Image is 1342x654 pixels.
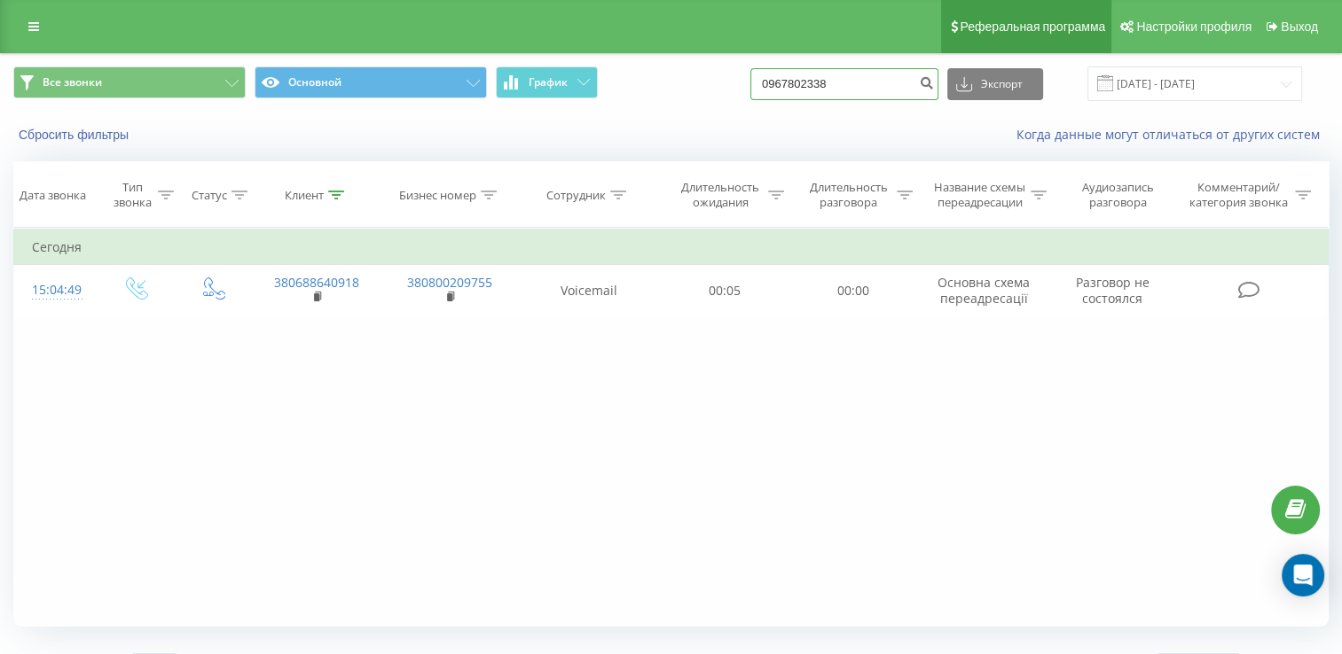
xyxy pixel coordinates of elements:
[1281,19,1318,34] span: Выход
[13,66,246,98] button: Все звонки
[517,265,661,316] td: Voicemail
[496,66,598,98] button: График
[960,19,1105,34] span: Реферальная программа
[933,180,1026,210] div: Название схемы переадресации
[917,265,1050,316] td: Основна схема переадресації
[750,68,938,100] input: Поиск по номеру
[661,265,789,316] td: 00:05
[947,68,1043,100] button: Экспорт
[274,274,359,291] a: 380688640918
[546,188,606,203] div: Сотрудник
[399,188,476,203] div: Бизнес номер
[112,180,153,210] div: Тип звонка
[1075,274,1149,307] span: Разговор не состоялся
[13,127,137,143] button: Сбросить фильтры
[1187,180,1291,210] div: Комментарий/категория звонка
[529,76,568,89] span: График
[1016,126,1329,143] a: Когда данные могут отличаться от других систем
[407,274,492,291] a: 380800209755
[1067,180,1170,210] div: Аудиозапись разговора
[32,273,78,308] div: 15:04:49
[285,188,324,203] div: Клиент
[789,265,917,316] td: 00:00
[14,230,1329,265] td: Сегодня
[20,188,86,203] div: Дата звонка
[43,75,102,90] span: Все звонки
[1136,19,1252,34] span: Настройки профиля
[804,180,892,210] div: Длительность разговора
[255,66,487,98] button: Основной
[677,180,765,210] div: Длительность ожидания
[1282,554,1324,596] div: Open Intercom Messenger
[192,188,227,203] div: Статус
